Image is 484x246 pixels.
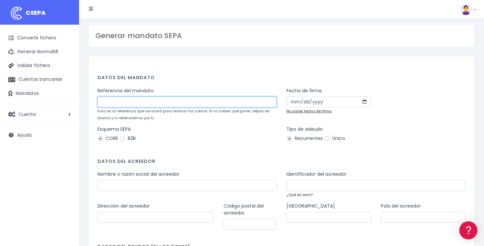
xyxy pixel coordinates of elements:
[286,192,313,197] a: ¿Qué es esto?
[8,5,25,21] img: logo
[286,203,335,210] label: [GEOGRAPHIC_DATA]
[3,31,76,45] a: Convertir fichero
[286,135,323,142] label: Recurrentes
[97,75,466,84] h4: Datos del mandato
[3,59,76,73] a: Validar fichero
[26,9,46,17] span: CSEPA
[286,126,323,133] label: Tipo de adeudo
[97,159,466,168] h4: Datos del acreedor
[7,130,125,137] div: Facturación
[3,73,76,86] a: Cuentas bancarias
[91,189,127,195] a: POWERED BY ENCHANT
[7,56,125,66] a: Información general
[3,107,76,121] a: Cuenta
[7,73,125,79] div: Convertir ficheros
[97,203,150,210] label: Dirección del acreedor
[224,203,277,216] label: Código postal del acreedor
[7,103,125,114] a: Videotutoriales
[460,3,472,15] img: profile
[17,132,32,138] span: Ayuda
[7,176,125,187] button: Contáctanos
[7,46,125,52] div: Información general
[3,87,76,101] a: Mandatos
[7,168,125,178] a: API
[97,87,154,94] label: Referencia del mandato
[324,135,345,142] label: Único
[7,83,125,93] a: Formatos
[7,141,125,151] a: General
[120,135,136,142] label: B2B
[286,108,332,114] a: No poner fecha de firma
[286,87,322,94] label: Fecha de firma
[7,158,125,164] div: Programadores
[3,45,76,59] a: Generar Norma58
[7,93,125,103] a: Problemas habituales
[3,128,76,142] a: Ayuda
[7,114,125,124] a: Perfiles de empresas
[97,135,118,142] label: CORE
[95,32,468,40] h3: Generar mandato SEPA
[97,108,270,121] small: Esta es la referencia que se usará para realizar los cobros. Si no sabes qué poner, déjalo en bla...
[97,171,179,178] label: Nombre o razón social del acreedor
[286,171,346,178] label: Identificador del acreedor
[381,203,421,210] label: País del acreedor
[18,111,36,117] span: Cuenta
[97,126,131,133] label: Esquema SEPA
